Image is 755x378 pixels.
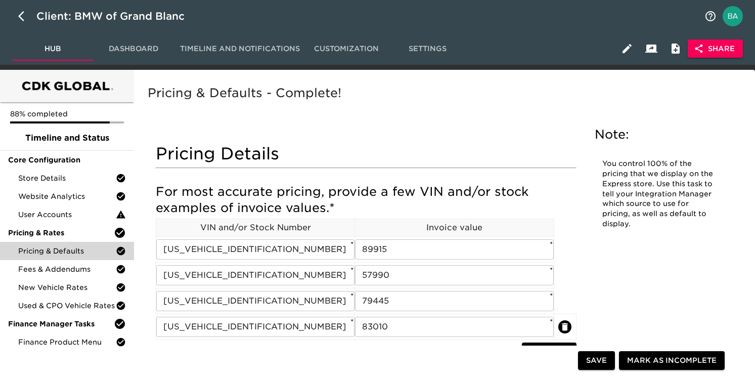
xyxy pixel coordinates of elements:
[723,6,743,26] img: Profile
[586,355,607,367] span: Save
[8,132,126,144] span: Timeline and Status
[180,43,300,55] span: Timeline and Notifications
[148,85,737,101] h5: Pricing & Defaults - Complete!
[156,222,354,234] p: VIN and/or Stock Number
[18,209,116,220] span: User Accounts
[10,109,124,119] p: 88% completed
[688,39,743,58] button: Share
[156,184,576,216] h5: For most accurate pricing, provide a few VIN and/or stock examples of invoice values.
[696,43,735,55] span: Share
[18,264,116,274] span: Fees & Addendums
[627,355,717,367] span: Mark as Incomplete
[8,155,126,165] span: Core Configuration
[522,343,576,361] button: Add Row
[393,43,462,55] span: Settings
[312,43,381,55] span: Customization
[18,282,116,292] span: New Vehicle Rates
[156,144,576,164] h4: Pricing Details
[99,43,168,55] span: Dashboard
[18,337,116,347] span: Finance Product Menu
[602,159,715,229] p: You control 100% of the pricing that we display on the Express store. Use this task to tell your ...
[18,246,116,256] span: Pricing & Defaults
[578,352,615,370] button: Save
[18,173,116,183] span: Store Details
[18,43,87,55] span: Hub
[595,127,723,143] h5: Note:
[18,191,116,201] span: Website Analytics
[663,36,688,61] button: Internal Notes and Comments
[698,4,723,28] button: notifications
[36,8,199,24] div: Client: BMW of Grand Blanc
[619,352,725,370] button: Mark as Incomplete
[355,222,553,234] p: Invoice value
[18,301,116,311] span: Used & CPO Vehicle Rates
[8,319,114,329] span: Finance Manager Tasks
[8,228,114,238] span: Pricing & Rates
[558,320,571,333] button: delete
